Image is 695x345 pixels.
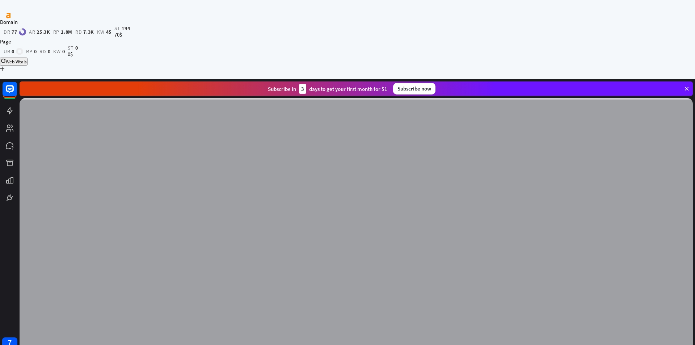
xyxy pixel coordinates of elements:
[53,49,60,54] span: kw
[106,29,111,35] span: 45
[68,45,73,51] span: st
[114,31,130,38] div: 70$
[4,48,23,55] a: ur0
[4,28,26,35] a: dr77
[83,29,94,35] span: 7.3K
[75,45,78,51] span: 0
[26,49,37,54] a: rp0
[393,83,435,94] div: Subscribe now
[114,25,130,31] a: st194
[75,29,94,35] a: rd7.3K
[4,29,10,35] span: dr
[97,29,111,35] a: kw45
[268,84,387,94] div: Subscribe in days to get your first month for $1
[29,29,35,35] span: ar
[37,29,50,35] span: 25.3K
[68,45,78,51] a: st0
[53,49,65,54] a: kw0
[97,29,104,35] span: kw
[6,59,27,65] span: Web Vitals
[4,49,10,54] span: ur
[75,29,82,35] span: rd
[53,29,72,35] a: rp1.8M
[26,49,32,54] span: rp
[12,49,14,54] span: 0
[122,25,130,31] span: 194
[53,29,59,35] span: rp
[48,49,51,54] span: 0
[68,51,78,58] div: 0$
[299,84,306,94] div: 3
[12,29,17,35] span: 77
[39,49,46,54] span: rd
[34,49,37,54] span: 0
[62,49,65,54] span: 0
[114,25,120,31] span: st
[61,29,72,35] span: 1.8M
[39,49,50,54] a: rd0
[29,29,50,35] a: ar25.3K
